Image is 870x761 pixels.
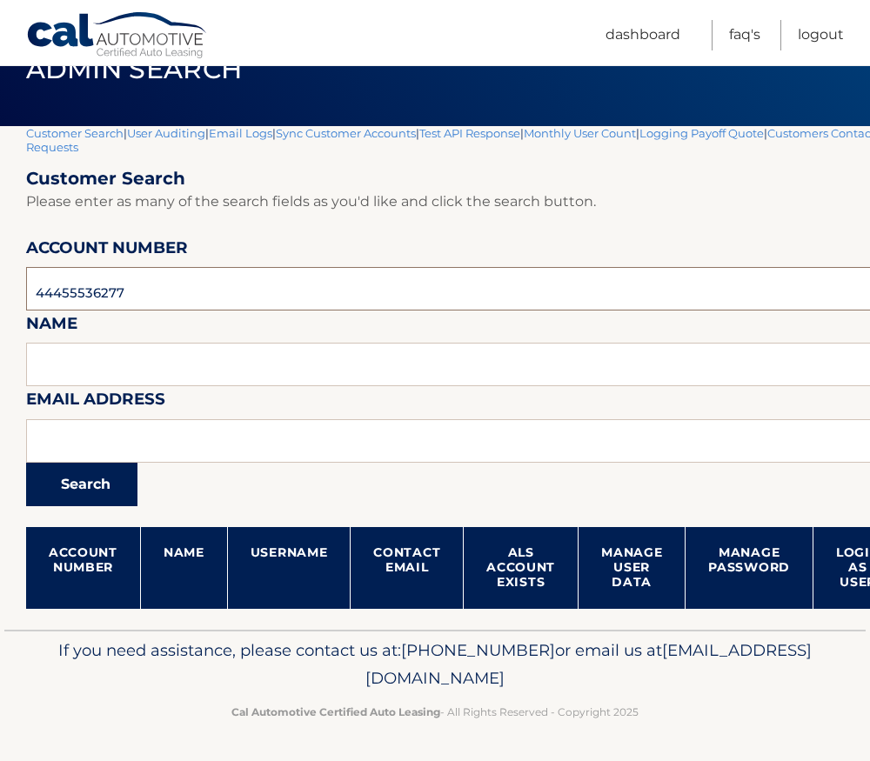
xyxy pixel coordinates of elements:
[365,640,812,688] span: [EMAIL_ADDRESS][DOMAIN_NAME]
[351,527,464,609] th: Contact Email
[606,20,680,50] a: Dashboard
[639,126,764,140] a: Logging Payoff Quote
[26,53,243,85] span: Admin Search
[401,640,555,660] span: [PHONE_NUMBER]
[140,527,227,609] th: Name
[26,235,188,267] label: Account Number
[464,527,579,609] th: ALS Account Exists
[231,705,440,718] strong: Cal Automotive Certified Auto Leasing
[227,527,351,609] th: Username
[209,126,272,140] a: Email Logs
[127,126,205,140] a: User Auditing
[686,527,813,609] th: Manage Password
[26,126,124,140] a: Customer Search
[276,126,416,140] a: Sync Customer Accounts
[579,527,686,609] th: Manage User Data
[26,463,137,506] button: Search
[729,20,760,50] a: FAQ's
[30,703,840,721] p: - All Rights Reserved - Copyright 2025
[30,637,840,692] p: If you need assistance, please contact us at: or email us at
[419,126,520,140] a: Test API Response
[26,386,165,418] label: Email Address
[26,527,140,609] th: Account Number
[26,310,77,343] label: Name
[26,11,209,62] a: Cal Automotive
[524,126,636,140] a: Monthly User Count
[798,20,844,50] a: Logout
